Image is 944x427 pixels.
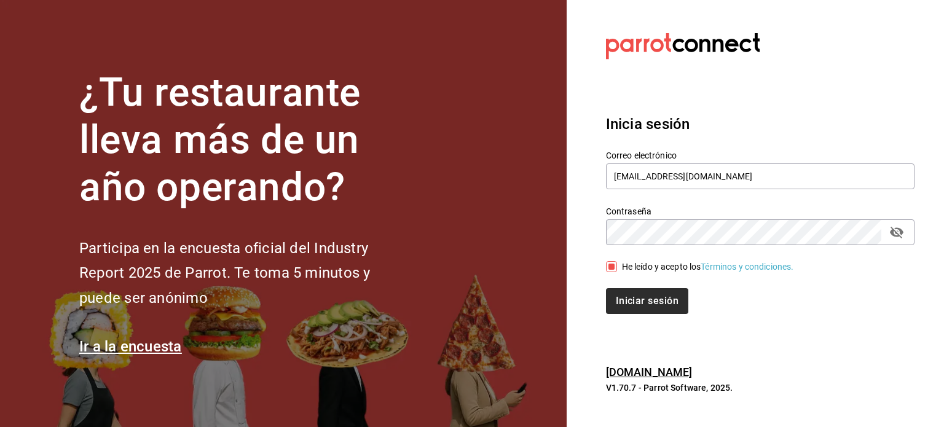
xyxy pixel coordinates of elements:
[606,113,914,135] h3: Inicia sesión
[606,382,914,394] p: V1.70.7 - Parrot Software, 2025.
[79,69,411,211] h1: ¿Tu restaurante lleva más de un año operando?
[79,338,182,355] a: Ir a la encuesta
[701,262,793,272] a: Términos y condiciones.
[606,366,693,378] a: [DOMAIN_NAME]
[606,288,688,314] button: Iniciar sesión
[606,163,914,189] input: Ingresa tu correo electrónico
[79,236,411,311] h2: Participa en la encuesta oficial del Industry Report 2025 de Parrot. Te toma 5 minutos y puede se...
[606,207,914,216] label: Contraseña
[606,151,914,160] label: Correo electrónico
[886,222,907,243] button: passwordField
[622,261,794,273] div: He leído y acepto los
